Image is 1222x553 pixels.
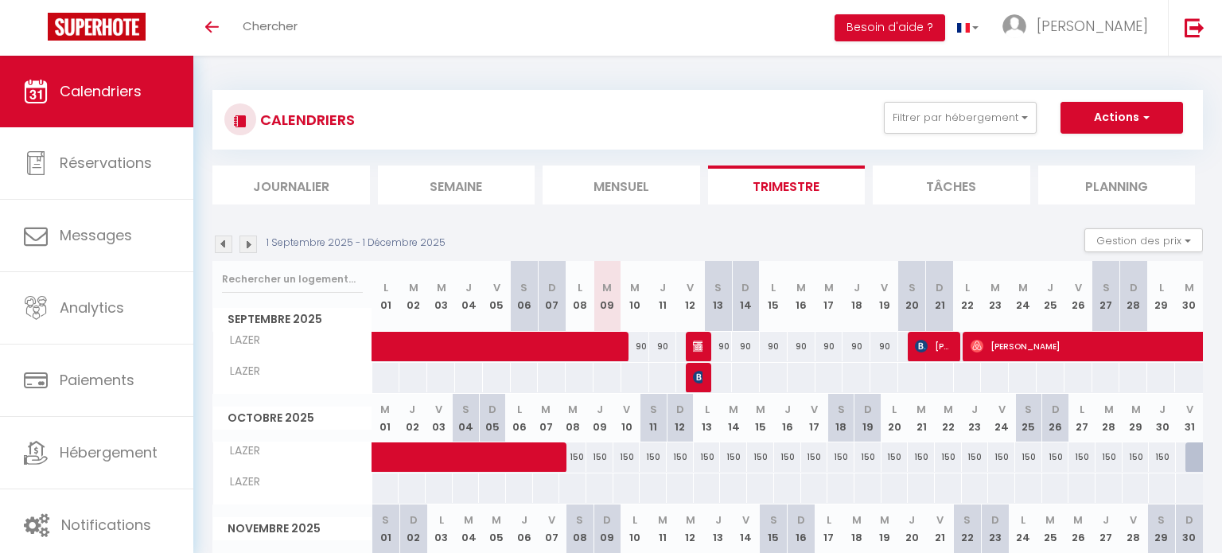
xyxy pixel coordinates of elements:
li: Tâches [873,166,1030,204]
th: 18 [843,261,870,332]
abbr: M [796,280,806,295]
abbr: M [852,512,862,528]
abbr: M [1104,402,1114,417]
div: 90 [815,332,843,361]
abbr: L [965,280,970,295]
div: 90 [732,332,760,361]
th: 24 [988,394,1015,442]
div: 150 [774,442,801,472]
th: 16 [788,504,815,553]
abbr: J [715,512,722,528]
th: 04 [455,504,483,553]
li: Journalier [212,166,370,204]
th: 21 [908,394,935,442]
div: 150 [1015,442,1042,472]
th: 08 [566,504,593,553]
th: 07 [533,394,560,442]
th: 12 [667,394,694,442]
th: 25 [1015,394,1042,442]
th: 15 [760,261,788,332]
abbr: S [650,402,657,417]
abbr: S [838,402,845,417]
th: 19 [870,504,898,553]
abbr: V [1130,512,1137,528]
span: Hébergement [60,442,158,462]
div: 90 [843,332,870,361]
th: 22 [954,261,982,332]
th: 19 [870,261,898,332]
th: 23 [981,261,1009,332]
button: Actions [1060,102,1183,134]
th: 03 [427,504,455,553]
abbr: M [630,280,640,295]
div: 150 [1123,442,1150,472]
abbr: S [963,512,971,528]
abbr: S [462,402,469,417]
abbr: D [864,402,872,417]
div: 150 [667,442,694,472]
abbr: L [632,512,637,528]
abbr: V [998,402,1006,417]
input: Rechercher un logement... [222,265,363,294]
abbr: J [409,402,415,417]
th: 13 [704,504,732,553]
div: 150 [908,442,935,472]
abbr: V [936,512,944,528]
li: Mensuel [543,166,700,204]
th: 18 [843,504,870,553]
abbr: V [1075,280,1082,295]
abbr: L [1159,280,1164,295]
abbr: S [1025,402,1032,417]
abbr: L [827,512,831,528]
th: 11 [649,504,677,553]
span: Septembre 2025 [213,308,372,331]
th: 08 [566,261,593,332]
th: 09 [593,504,621,553]
abbr: M [380,402,390,417]
th: 05 [479,394,506,442]
abbr: M [916,402,926,417]
abbr: S [1103,280,1110,295]
abbr: J [1103,512,1109,528]
th: 15 [747,394,774,442]
abbr: D [1130,280,1138,295]
th: 06 [506,394,533,442]
abbr: L [1080,402,1084,417]
th: 17 [815,261,843,332]
th: 10 [621,504,649,553]
abbr: S [520,280,527,295]
th: 01 [372,394,399,442]
abbr: J [854,280,860,295]
span: Octobre 2025 [213,407,372,430]
abbr: M [437,280,446,295]
span: [PERSON_NAME] [1037,16,1148,36]
abbr: S [576,512,583,528]
th: 13 [694,394,721,442]
button: Gestion des prix [1084,228,1203,252]
abbr: D [936,280,944,295]
th: 12 [676,261,704,332]
abbr: L [771,280,776,295]
abbr: D [488,402,496,417]
th: 21 [926,261,954,332]
span: LAZER [216,363,275,380]
span: Calendriers [60,81,142,101]
div: 150 [640,442,667,472]
div: 90 [704,332,732,361]
th: 13 [704,261,732,332]
p: 1 Septembre 2025 - 1 Décembre 2025 [267,236,446,251]
abbr: L [439,512,444,528]
th: 05 [483,261,511,332]
abbr: M [658,512,667,528]
th: 22 [935,394,962,442]
span: LAZER [216,442,275,460]
span: Paiements [60,370,134,390]
th: 28 [1096,394,1123,442]
abbr: M [568,402,578,417]
img: Super Booking [48,13,146,41]
abbr: D [1185,512,1193,528]
th: 28 [1119,261,1147,332]
th: 27 [1068,394,1096,442]
abbr: V [1186,402,1193,417]
abbr: J [1159,402,1166,417]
